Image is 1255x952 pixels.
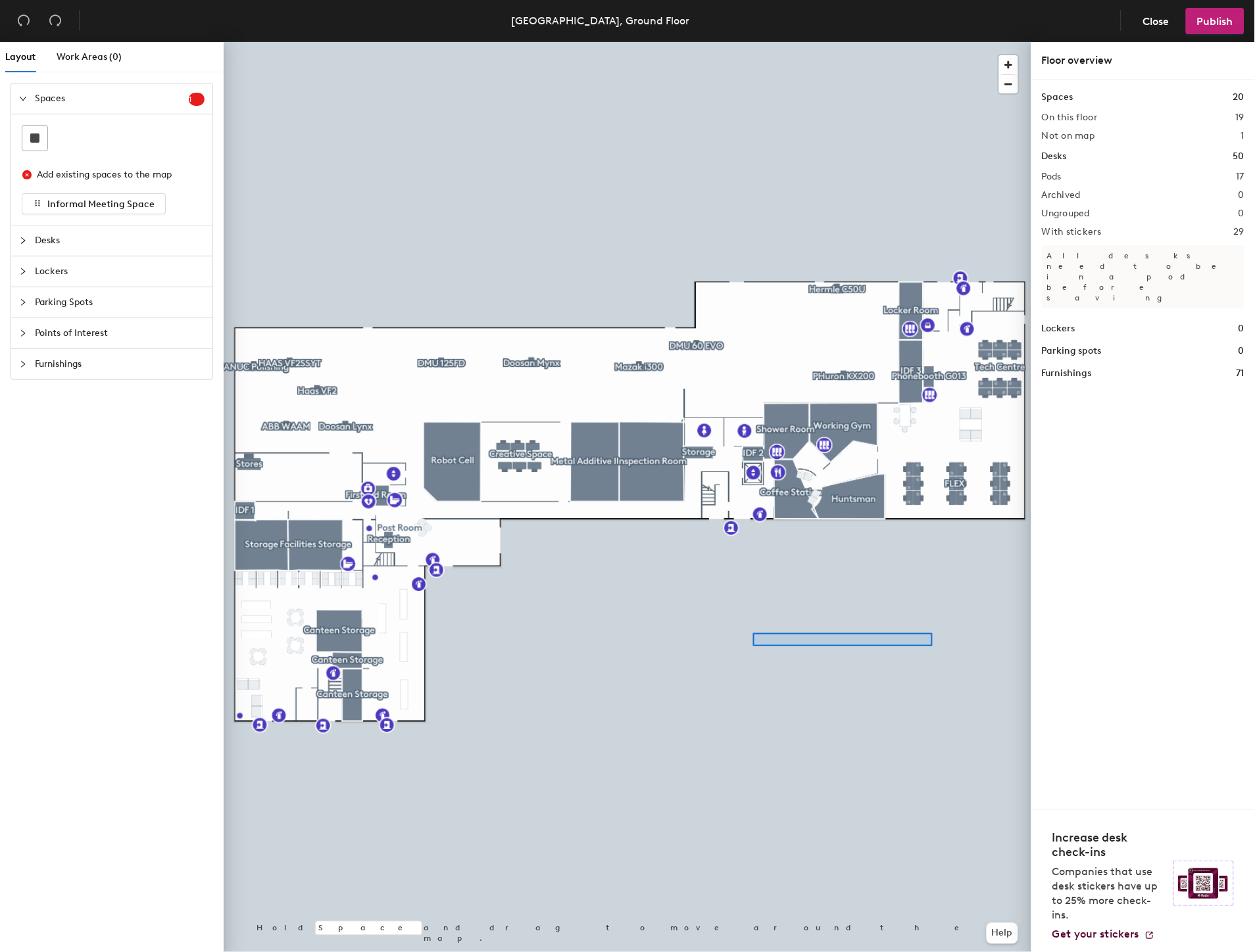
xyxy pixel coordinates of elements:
[35,83,189,114] span: Spaces
[1042,366,1092,381] h1: Furnishings
[47,199,155,210] span: Informal Meeting Space
[1042,208,1091,219] h2: Ungrouped
[1235,112,1244,123] h2: 19
[1052,831,1166,860] h4: Increase desk check-ins
[1197,15,1233,28] span: Publish
[1042,344,1102,358] h1: Parking spots
[1042,149,1067,164] h1: Desks
[1239,344,1244,358] h1: 0
[1052,865,1166,923] p: Companies that use desk stickers have up to 25% more check-ins.
[1042,131,1095,141] h2: Not on map
[1233,149,1244,164] h1: 50
[1052,928,1155,941] a: Get your stickers
[5,51,36,62] span: Layout
[1233,227,1244,237] h2: 29
[1042,321,1075,336] h1: Lockers
[19,298,27,306] span: collapsed
[1239,208,1244,219] h2: 0
[1143,15,1169,28] span: Close
[1173,861,1234,906] img: Sticker logo
[19,268,27,275] span: collapsed
[1186,8,1244,34] button: Publish
[189,95,205,104] span: 1
[35,226,205,256] span: Desks
[35,349,205,379] span: Furnishings
[1052,928,1139,941] span: Get your stickers
[1042,245,1244,308] p: All desks need to be in a pod before saving
[22,170,32,179] span: close-circle
[37,168,193,182] div: Add existing spaces to the map
[189,93,205,106] sup: 1
[35,318,205,348] span: Points of Interest
[1237,366,1244,381] h1: 71
[1042,227,1102,237] h2: With stickers
[11,8,37,34] button: Undo (⌘ + Z)
[35,287,205,318] span: Parking Spots
[35,256,205,287] span: Lockers
[1236,172,1244,182] h2: 17
[1042,53,1244,68] div: Floor overview
[19,329,27,337] span: collapsed
[1132,8,1181,34] button: Close
[1042,90,1073,105] h1: Spaces
[1239,321,1244,336] h1: 0
[1233,90,1244,105] h1: 20
[1241,131,1244,141] h2: 1
[1239,190,1244,201] h2: 0
[511,12,689,29] div: [GEOGRAPHIC_DATA], Ground Floor
[19,237,27,245] span: collapsed
[22,193,166,214] button: Informal Meeting Space
[42,8,68,34] button: Redo (⌘ + ⇧ + Z)
[57,51,122,62] span: Work Areas (0)
[1042,172,1062,182] h2: Pods
[19,360,27,368] span: collapsed
[987,923,1018,944] button: Help
[1042,112,1098,123] h2: On this floor
[19,95,27,103] span: expanded
[1042,190,1081,201] h2: Archived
